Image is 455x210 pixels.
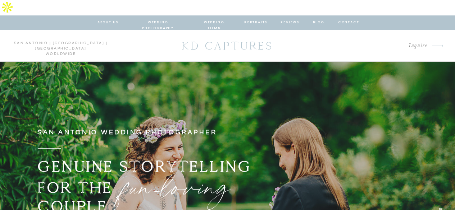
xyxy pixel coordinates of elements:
b: san antonio wedding photographer [37,129,217,136]
a: portraits [244,19,268,26]
b: GENUINE STORYTELLING FOR THE [37,157,252,197]
a: KD CAPTURES [178,36,277,56]
a: reviews [281,19,300,26]
a: Inquire [391,41,427,51]
a: blog [312,19,325,26]
p: san antonio | [GEOGRAPHIC_DATA] | [GEOGRAPHIC_DATA] worldwide [10,41,112,51]
p: fun-loving [122,165,244,201]
a: wedding films [197,19,231,26]
a: contact [338,19,358,26]
a: about us [97,19,119,26]
a: wedding photography [132,19,185,26]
